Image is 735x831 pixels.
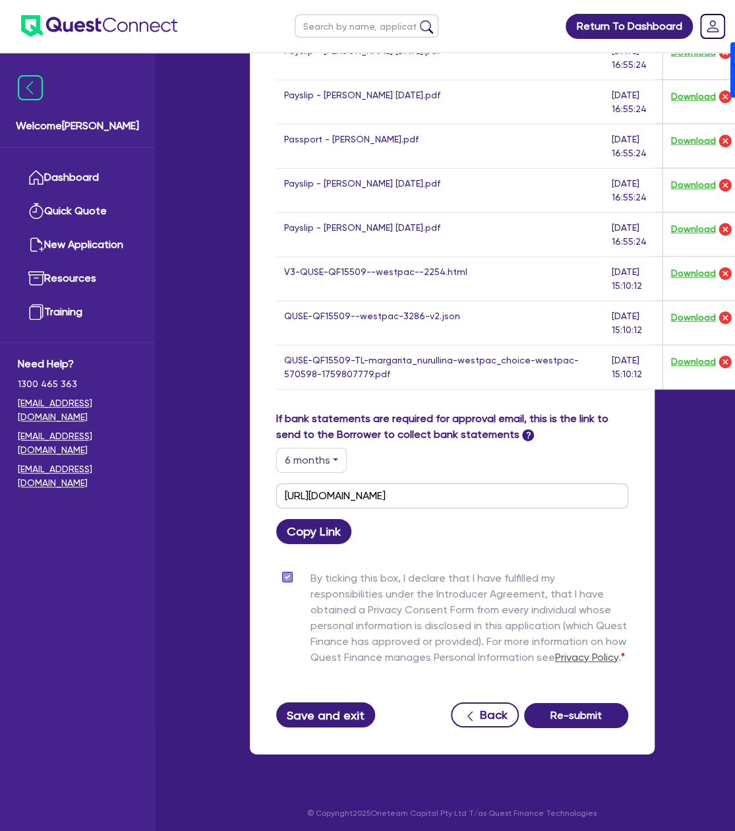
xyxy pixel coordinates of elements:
[670,265,717,282] button: Download
[18,262,137,295] a: Resources
[276,80,604,124] td: Payslip - [PERSON_NAME] [DATE].pdf
[18,195,137,228] a: Quick Quote
[276,519,352,544] button: Copy Link
[18,295,137,329] a: Training
[18,462,137,490] a: [EMAIL_ADDRESS][DOMAIN_NAME]
[717,89,733,105] img: delete-icon
[451,702,519,727] button: Back
[28,270,44,286] img: resources
[717,354,733,370] img: delete-icon
[276,168,604,212] td: Payslip - [PERSON_NAME] [DATE].pdf
[276,301,604,345] td: QUSE-QF15509--westpac-3286-v2.json
[276,448,347,473] button: Dropdown toggle
[670,354,717,371] button: Download
[18,228,137,262] a: New Application
[18,396,137,424] a: [EMAIL_ADDRESS][DOMAIN_NAME]
[18,377,137,391] span: 1300 465 363
[604,36,662,80] td: [DATE] 16:55:24
[717,310,733,326] img: delete-icon
[522,429,534,441] span: ?
[695,9,730,44] a: Dropdown toggle
[604,124,662,168] td: [DATE] 16:55:24
[28,203,44,219] img: quick-quote
[310,570,628,671] label: By ticking this box, I declare that I have fulfilled my responsibilities under the Introducer Agr...
[717,266,733,282] img: delete-icon
[276,212,604,257] td: Payslip - [PERSON_NAME] [DATE].pdf
[604,80,662,124] td: [DATE] 16:55:24
[18,429,137,457] a: [EMAIL_ADDRESS][DOMAIN_NAME]
[717,133,733,149] img: delete-icon
[276,124,604,168] td: Passport - [PERSON_NAME].pdf
[276,411,628,443] label: If bank statements are required for approval email, this is the link to send to the Borrower to c...
[670,309,717,326] button: Download
[18,356,137,372] span: Need Help?
[241,807,664,819] p: © Copyright 2025 Oneteam Capital Pty Ltd T/as Quest Finance Technologies
[276,36,604,80] td: Payslip - [PERSON_NAME] [DATE].pdf
[276,257,604,301] td: V3-QUSE-QF15509--westpac--2254.html
[670,133,717,150] button: Download
[276,345,604,389] td: QUSE-QF15509-TL-margarita_nurullina-westpac_choice-westpac-570598-1759807779.pdf
[717,177,733,193] img: delete-icon
[566,14,693,39] a: Return To Dashboard
[295,15,438,38] input: Search by name, application ID or mobile number...
[276,702,376,727] button: Save and exit
[16,118,139,134] span: Welcome [PERSON_NAME]
[18,75,43,100] img: icon-menu-close
[604,301,662,345] td: [DATE] 15:10:12
[670,221,717,238] button: Download
[604,168,662,212] td: [DATE] 16:55:24
[524,703,628,728] button: Re-submit
[670,88,717,106] button: Download
[670,177,717,194] button: Download
[28,304,44,320] img: training
[604,257,662,301] td: [DATE] 15:10:12
[28,237,44,253] img: new-application
[18,161,137,195] a: Dashboard
[604,212,662,257] td: [DATE] 16:55:24
[21,15,177,37] img: quest-connect-logo-blue
[717,222,733,237] img: delete-icon
[555,651,618,663] a: Privacy Policy
[604,345,662,389] td: [DATE] 15:10:12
